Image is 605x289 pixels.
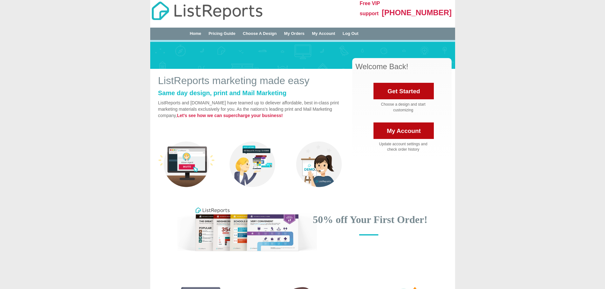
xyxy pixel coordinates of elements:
img: sample-1.png [158,136,215,193]
h3: Welcome Back! [355,62,452,71]
a: Choose A Design [243,31,277,36]
strong: Let's see how we can supercharge your business! [177,113,283,118]
span: [PHONE_NUMBER] [382,8,452,17]
p: ListReports and [DOMAIN_NAME] have teamed up to deliever affordable, best in-class print marketin... [158,100,348,119]
span: Free VIP support [360,1,380,16]
div: Choose a design and start customizing [370,102,436,113]
a: Log Out [343,31,359,36]
img: layered-cards.png [177,186,317,279]
img: sample-2.png [224,136,281,193]
h1: ListReports marketing made easy [158,75,348,86]
img: sample-3.png [291,136,347,193]
img: line.png [357,232,381,238]
div: Update account settings and check order history [370,141,436,152]
a: Get Started [373,83,434,99]
a: My Account [373,122,434,139]
h1: 50% off Your First Order! [307,214,433,225]
a: My Account [312,31,335,36]
h2: Same day design, print and Mail Marketing [158,89,348,96]
a: Pricing Guide [209,31,236,36]
a: My Orders [284,31,305,36]
a: Home [190,31,201,36]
